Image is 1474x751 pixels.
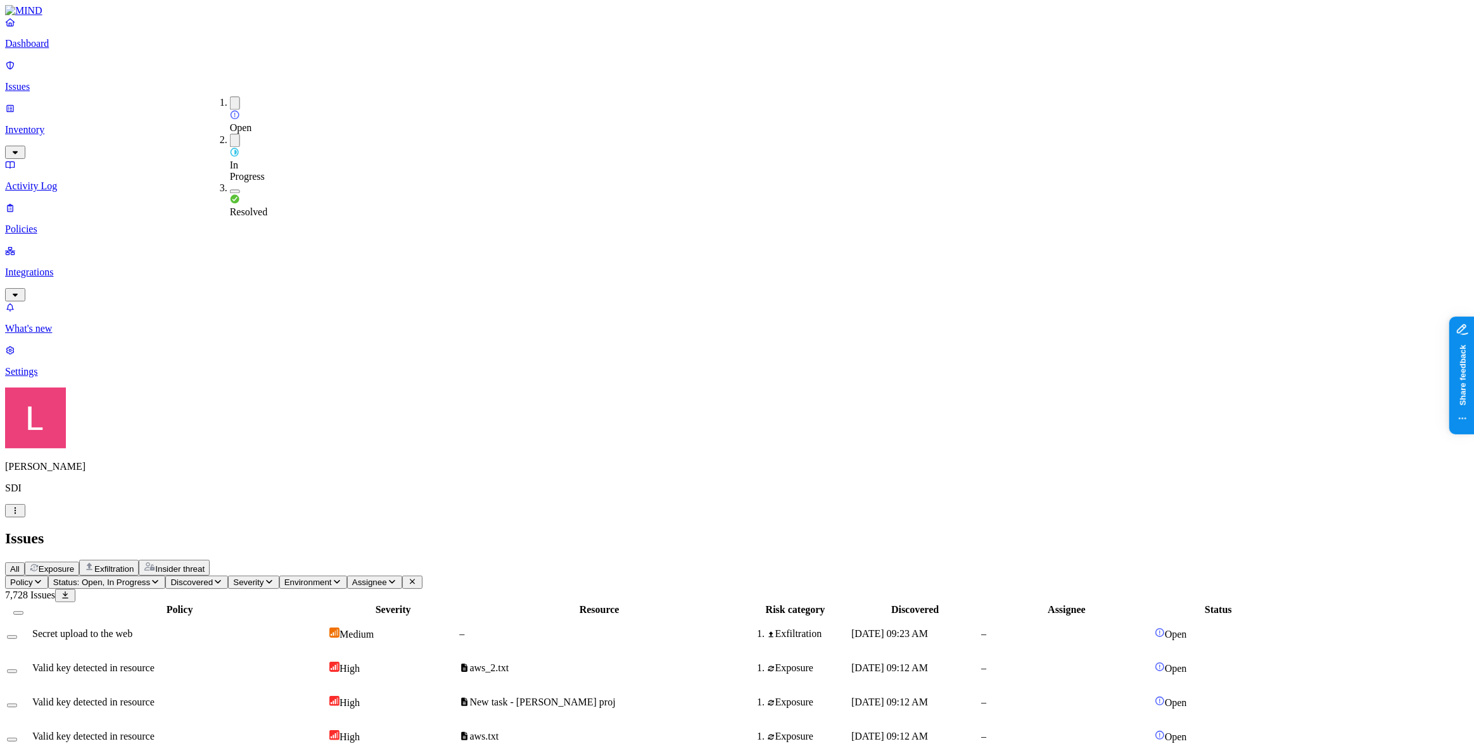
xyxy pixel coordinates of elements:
[230,147,239,157] img: status-in-progress
[767,662,849,674] div: Exposure
[7,704,17,707] button: Select row
[13,611,23,615] button: Select all
[5,159,1469,192] a: Activity Log
[352,577,387,587] span: Assignee
[5,202,1469,235] a: Policies
[851,731,928,742] span: [DATE] 09:12 AM
[1165,629,1187,640] span: Open
[32,662,155,673] span: Valid key detected in resource
[284,577,332,587] span: Environment
[851,697,928,707] span: [DATE] 09:12 AM
[5,103,1469,157] a: Inventory
[742,604,849,615] div: Risk category
[767,628,849,640] div: Exfiltration
[981,697,986,707] span: –
[767,731,849,742] div: Exposure
[7,669,17,673] button: Select row
[5,483,1469,494] p: SDI
[39,564,74,574] span: Exposure
[230,160,265,182] span: In Progress
[5,38,1469,49] p: Dashboard
[5,16,1469,49] a: Dashboard
[5,590,55,600] span: 7,728 Issues
[5,180,1469,192] p: Activity Log
[230,206,268,217] span: Resolved
[155,564,205,574] span: Insider threat
[1165,663,1187,674] span: Open
[5,323,1469,334] p: What's new
[470,662,509,673] span: aws_2.txt
[329,662,340,672] img: severity-high
[5,461,1469,472] p: [PERSON_NAME]
[32,731,155,742] span: Valid key detected in resource
[767,697,849,708] div: Exposure
[329,696,340,706] img: severity-high
[1155,628,1165,638] img: status-open
[32,697,155,707] span: Valid key detected in resource
[5,245,1469,300] a: Integrations
[329,628,340,638] img: severity-medium
[459,604,739,615] div: Resource
[5,344,1469,377] a: Settings
[53,577,150,587] span: Status: Open, In Progress
[1155,662,1165,672] img: status-open
[981,628,986,639] span: –
[7,635,17,639] button: Select row
[340,663,360,674] span: High
[5,81,1469,92] p: Issues
[329,730,340,740] img: severity-high
[1155,696,1165,706] img: status-open
[470,697,616,707] span: New task - [PERSON_NAME] proj
[5,530,1469,547] h2: Issues
[1165,731,1187,742] span: Open
[5,366,1469,377] p: Settings
[32,628,132,639] span: Secret upload to the web
[5,5,1469,16] a: MIND
[851,662,928,673] span: [DATE] 09:12 AM
[5,267,1469,278] p: Integrations
[5,388,66,448] img: Landen Brown
[340,697,360,708] span: High
[1155,730,1165,740] img: status-open
[32,604,327,615] div: Policy
[5,301,1469,334] a: What's new
[5,60,1469,92] a: Issues
[10,564,20,574] span: All
[981,662,986,673] span: –
[7,738,17,742] button: Select row
[230,122,252,133] span: Open
[1165,697,1187,708] span: Open
[5,224,1469,235] p: Policies
[170,577,213,587] span: Discovered
[1155,604,1282,615] div: Status
[230,110,240,120] img: status-open
[340,731,360,742] span: High
[233,577,264,587] span: Severity
[340,629,374,640] span: Medium
[5,124,1469,136] p: Inventory
[230,194,240,204] img: status-resolved
[470,731,499,742] span: aws.txt
[459,628,464,639] span: –
[329,604,457,615] div: Severity
[10,577,33,587] span: Policy
[981,604,1152,615] div: Assignee
[981,731,986,742] span: –
[851,628,928,639] span: [DATE] 09:23 AM
[94,564,134,574] span: Exfiltration
[851,604,979,615] div: Discovered
[5,5,42,16] img: MIND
